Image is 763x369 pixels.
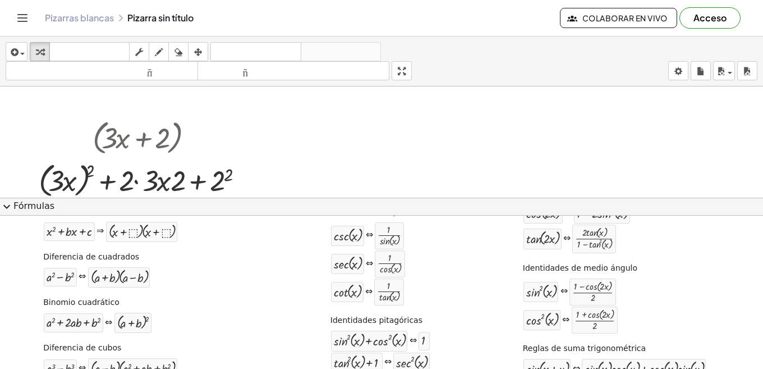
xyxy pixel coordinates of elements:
[523,263,637,272] font: Identidades de medio ángulo
[197,61,390,80] button: tamaño_del_formato
[13,201,54,211] font: Fórmulas
[79,270,86,284] font: ⇔
[304,47,378,57] font: rehacer
[45,12,114,24] a: Pizarras blancas
[679,7,741,29] button: Acceso
[330,316,422,325] font: Identidades pitagóricas
[301,42,381,61] button: rehacer
[96,224,104,238] font: ⇒
[366,257,373,271] font: ⇔
[43,298,119,307] font: Binomio cuadrático
[6,61,198,80] button: tamaño_del_formato
[213,47,298,57] font: deshacer
[13,9,31,27] button: Cambiar navegación
[52,47,127,57] font: teclado
[366,228,373,242] font: ⇔
[200,66,387,76] font: tamaño_del_formato
[8,66,195,76] font: tamaño_del_formato
[210,42,301,61] button: deshacer
[410,334,417,348] font: ⇔
[693,12,727,24] font: Acceso
[365,285,373,299] font: ⇔
[560,284,568,298] font: ⇔
[563,231,571,245] font: ⇔
[384,355,392,369] font: ⇔
[560,8,677,28] button: Colaborar en vivo
[105,316,112,330] font: ⇔
[330,207,420,216] font: Identidades recíprocas
[49,42,130,61] button: teclado
[582,13,668,23] font: Colaborar en vivo
[43,207,238,216] font: Factorización manual de una ecuación cuadrática
[523,344,646,353] font: Reglas de suma trigonométrica
[43,343,121,352] font: Diferencia de cubos
[562,313,569,327] font: ⇔
[43,252,139,261] font: Diferencia de cuadrados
